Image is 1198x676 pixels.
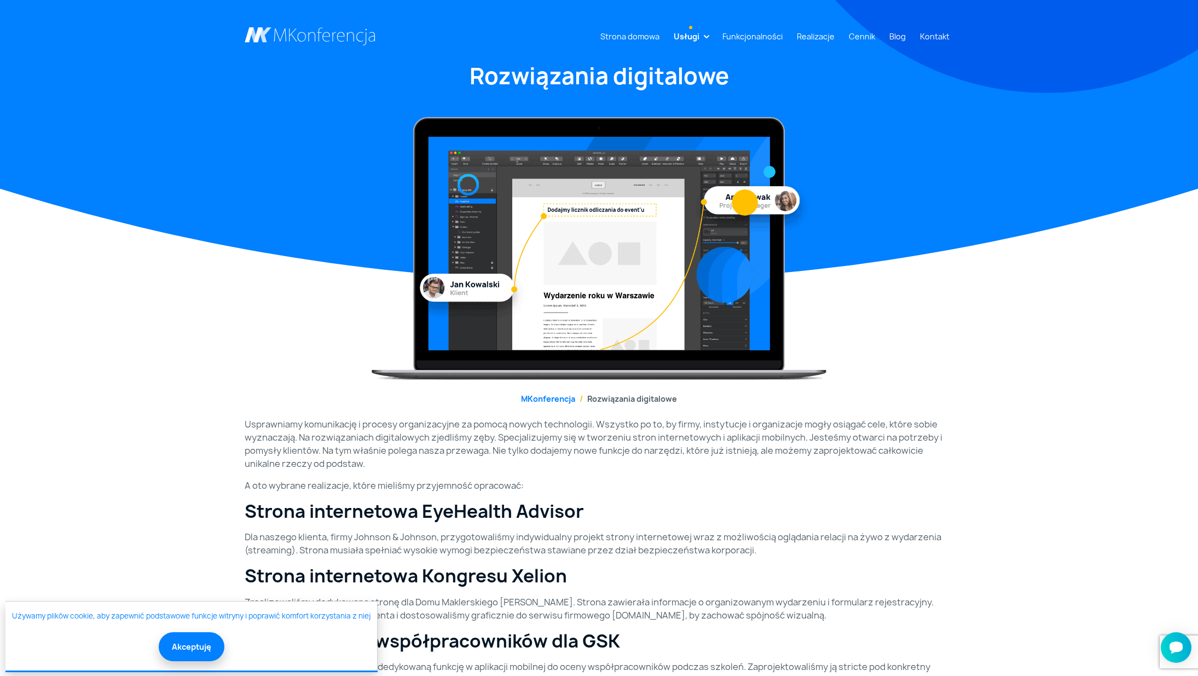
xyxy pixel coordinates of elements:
h2: Funkcja oceny współpracowników dla GSK [245,631,954,651]
a: Blog [885,26,910,47]
a: Używamy plików cookie, aby zapewnić podstawowe funkcje witryny i poprawić komfort korzystania z niej [12,611,371,622]
iframe: Smartsupp widget button [1161,632,1191,663]
h2: Strona internetowa EyeHealth Advisor [245,501,954,522]
p: Usprawniamy komunikację i procesy organizacyjne za pomocą nowych technologii. Wszystko po to, by ... [245,418,954,470]
img: Graficzny element strony [732,189,758,216]
img: Graficzny element strony [457,174,479,196]
h1: Rozwiązania digitalowe [245,61,954,91]
a: Realizacje [792,26,839,47]
a: Cennik [844,26,879,47]
a: Strona domowa [596,26,664,47]
a: MKonferencja [521,394,575,404]
p: Zrealizowaliśmy dedykowaną stronę dla Domu Maklerskiego [PERSON_NAME]. Strona zawierała informacj... [245,596,954,622]
img: Graficzny element strony [763,166,775,178]
p: Dla naszego klienta, firmy Johnson & Johnson, przygotowaliśmy indywidualny projekt strony interne... [245,530,954,557]
p: A oto wybrane realizacje, które mieliśmy przyjemność opracować: [245,479,954,492]
button: Akceptuję [159,632,224,661]
a: Kontakt [916,26,954,47]
img: Rozwiązania digitalowe [372,117,826,380]
li: Rozwiązania digitalowe [575,393,677,405]
h2: Strona internetowa Kongresu Xelion [245,565,954,586]
a: Funkcjonalności [718,26,787,47]
img: Graficzny element strony [696,247,753,303]
a: Usługi [669,26,704,47]
nav: breadcrumb [245,393,954,405]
